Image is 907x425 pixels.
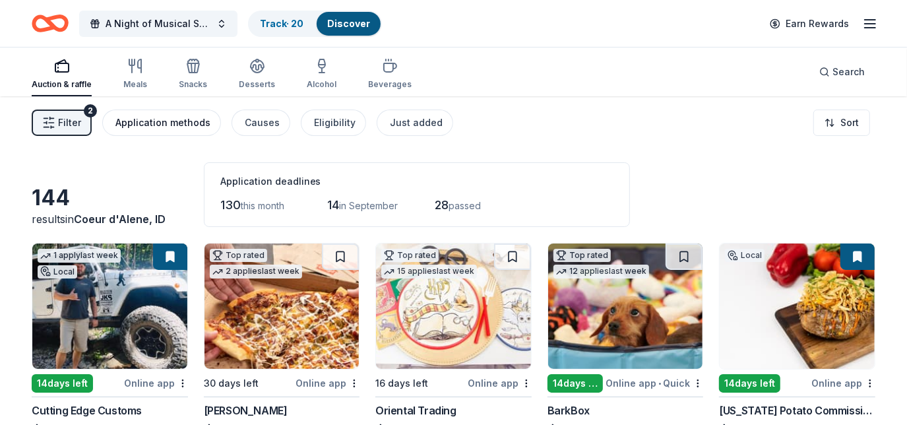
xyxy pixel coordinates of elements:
[811,375,875,391] div: Online app
[32,8,69,39] a: Home
[38,265,77,278] div: Local
[553,249,611,262] div: Top rated
[809,59,875,85] button: Search
[553,265,649,278] div: 12 applies last week
[832,64,865,80] span: Search
[813,110,870,136] button: Sort
[204,403,288,418] div: [PERSON_NAME]
[547,403,590,418] div: BarkBox
[115,115,210,131] div: Application methods
[74,212,166,226] span: Coeur d'Alene, ID
[327,18,370,29] a: Discover
[179,79,207,90] div: Snacks
[368,53,412,96] button: Beverages
[239,79,275,90] div: Desserts
[368,79,412,90] div: Beverages
[65,212,166,226] span: in
[84,104,97,117] div: 2
[32,53,92,96] button: Auction & raffle
[762,12,857,36] a: Earn Rewards
[124,375,188,391] div: Online app
[840,115,859,131] span: Sort
[658,378,661,389] span: •
[375,376,428,391] div: 16 days left
[32,374,93,393] div: 14 days left
[79,11,237,37] button: A Night of Musical Splendor - Fall Fundraiser
[307,79,336,90] div: Alcohol
[719,374,780,393] div: 14 days left
[547,374,604,393] div: 14 days left
[123,53,147,96] button: Meals
[375,403,456,418] div: Oriental Trading
[32,211,188,227] div: results
[204,376,259,391] div: 30 days left
[377,110,453,136] button: Just added
[32,403,142,418] div: Cutting Edge Customs
[106,16,211,32] span: A Night of Musical Splendor - Fall Fundraiser
[719,403,875,418] div: [US_STATE] Potato Commission
[204,244,360,369] img: Image for Casey's
[123,79,147,90] div: Meals
[220,198,241,212] span: 130
[220,174,613,189] div: Application deadlines
[301,110,366,136] button: Eligibility
[376,244,531,369] img: Image for Oriental Trading
[210,265,302,278] div: 2 applies last week
[307,53,336,96] button: Alcohol
[32,185,188,211] div: 144
[232,110,290,136] button: Causes
[435,198,449,212] span: 28
[179,53,207,96] button: Snacks
[314,115,356,131] div: Eligibility
[210,249,267,262] div: Top rated
[248,11,382,37] button: Track· 20Discover
[548,244,703,369] img: Image for BarkBox
[720,244,875,369] img: Image for Idaho Potato Commission
[245,115,280,131] div: Causes
[32,110,92,136] button: Filter2
[340,200,398,211] span: in September
[260,18,303,29] a: Track· 20
[296,375,360,391] div: Online app
[390,115,443,131] div: Just added
[606,375,703,391] div: Online app Quick
[725,249,765,262] div: Local
[381,249,439,262] div: Top rated
[381,265,477,278] div: 15 applies last week
[58,115,81,131] span: Filter
[32,244,187,369] img: Image for Cutting Edge Customs
[468,375,532,391] div: Online app
[328,198,340,212] span: 14
[102,110,221,136] button: Application methods
[32,79,92,90] div: Auction & raffle
[449,200,482,211] span: passed
[241,200,284,211] span: this month
[239,53,275,96] button: Desserts
[38,249,121,263] div: 1 apply last week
